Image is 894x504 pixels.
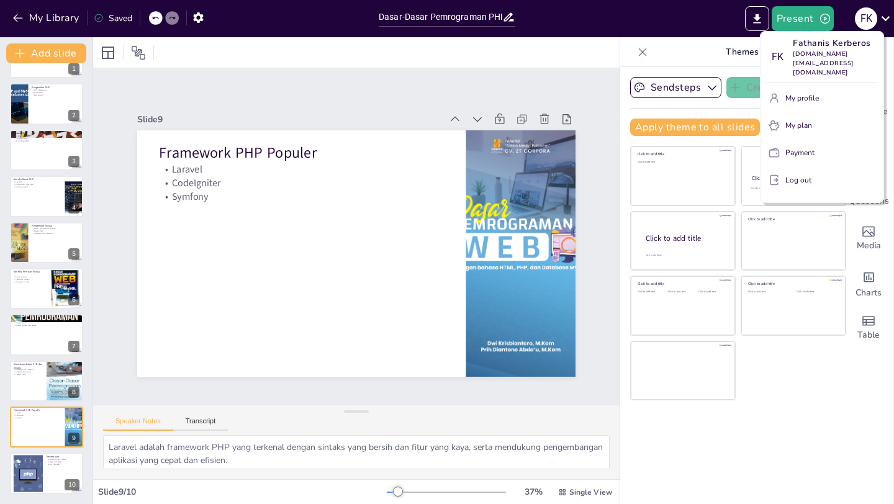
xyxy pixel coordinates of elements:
[765,46,788,68] div: F K
[785,174,811,186] p: Log out
[765,88,878,108] button: My profile
[765,170,878,190] button: Log out
[793,37,878,50] p: Fathanis Kerberos
[793,50,878,78] p: [DOMAIN_NAME][EMAIL_ADDRESS][DOMAIN_NAME]
[785,120,812,131] p: My plan
[785,92,819,104] p: My profile
[765,115,878,135] button: My plan
[785,147,815,158] p: Payment
[765,143,878,163] button: Payment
